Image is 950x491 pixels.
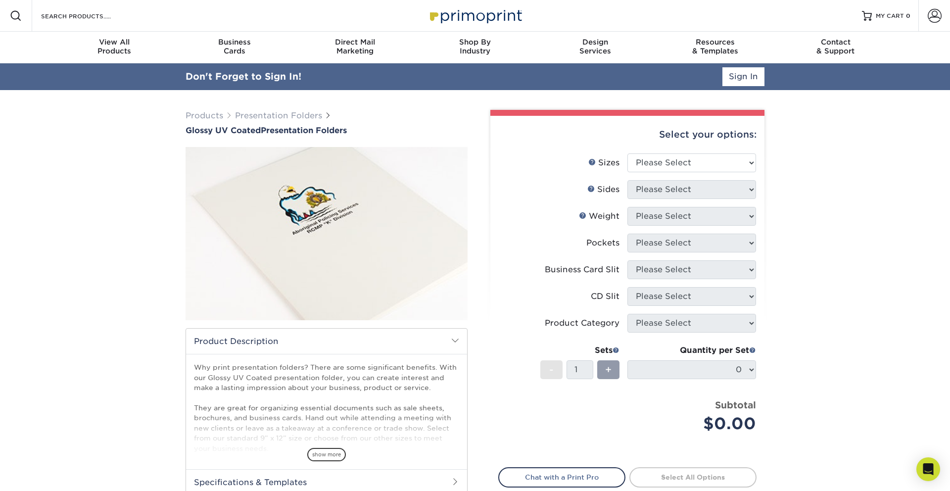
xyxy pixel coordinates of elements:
[175,38,295,47] span: Business
[415,32,535,63] a: Shop ByIndustry
[235,111,322,120] a: Presentation Folders
[40,10,137,22] input: SEARCH PRODUCTS.....
[535,38,655,55] div: Services
[498,467,625,487] a: Chat with a Print Pro
[175,38,295,55] div: Cards
[655,38,775,55] div: & Templates
[535,38,655,47] span: Design
[54,38,175,55] div: Products
[186,70,301,84] div: Don't Forget to Sign In!
[415,38,535,55] div: Industry
[775,38,896,55] div: & Support
[54,38,175,47] span: View All
[549,362,554,377] span: -
[629,467,757,487] a: Select All Options
[906,12,910,19] span: 0
[295,32,415,63] a: Direct MailMarketing
[655,38,775,47] span: Resources
[186,126,468,135] h1: Presentation Folders
[591,291,619,302] div: CD Slit
[307,448,346,461] span: show more
[605,362,612,377] span: +
[916,457,940,481] div: Open Intercom Messenger
[535,32,655,63] a: DesignServices
[186,126,261,135] span: Glossy UV Coated
[627,344,756,356] div: Quantity per Set
[540,344,619,356] div: Sets
[715,399,756,410] strong: Subtotal
[498,116,757,153] div: Select your options:
[295,38,415,55] div: Marketing
[586,237,619,249] div: Pockets
[588,157,619,169] div: Sizes
[175,32,295,63] a: BusinessCards
[186,126,468,135] a: Glossy UV CoatedPresentation Folders
[415,38,535,47] span: Shop By
[545,264,619,276] div: Business Card Slit
[186,136,468,331] img: Glossy UV Coated 01
[186,111,223,120] a: Products
[655,32,775,63] a: Resources& Templates
[54,32,175,63] a: View AllProducts
[186,329,467,354] h2: Product Description
[775,38,896,47] span: Contact
[775,32,896,63] a: Contact& Support
[545,317,619,329] div: Product Category
[587,184,619,196] div: Sides
[722,67,764,86] a: Sign In
[426,5,524,26] img: Primoprint
[635,412,756,436] div: $0.00
[876,12,904,20] span: MY CART
[295,38,415,47] span: Direct Mail
[579,210,619,222] div: Weight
